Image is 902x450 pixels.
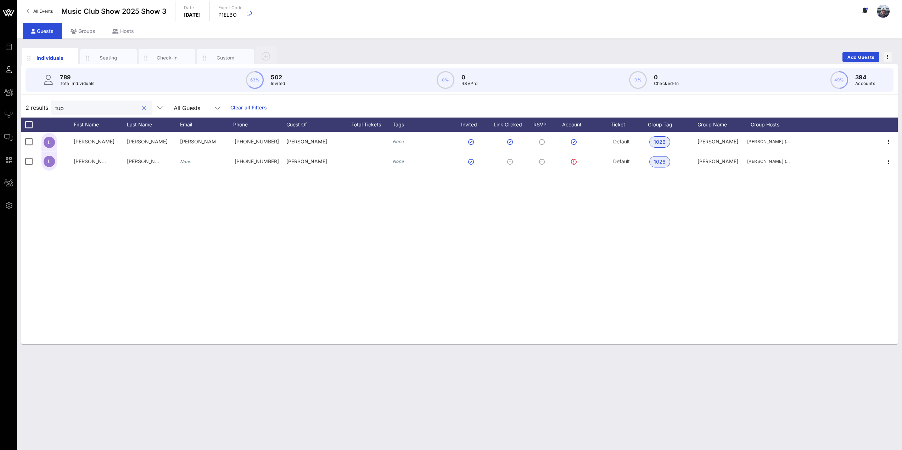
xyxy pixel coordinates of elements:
[60,80,95,87] p: Total Individuals
[393,118,453,132] div: Tags
[235,138,279,144] span: +14046433686
[654,73,679,81] p: 0
[654,137,666,147] span: 1026
[74,118,127,132] div: First Name
[531,118,556,132] div: RSVP
[855,73,875,81] p: 394
[169,101,226,115] div: All Guests
[654,80,679,87] p: Checked-In
[697,118,747,132] div: Group Name
[286,132,340,152] div: [PERSON_NAME]
[233,118,286,132] div: Phone
[151,55,183,61] div: Check-In
[23,6,57,17] a: All Events
[461,73,477,81] p: 0
[218,4,243,11] p: Event Code
[33,8,53,14] span: All Events
[271,80,285,87] p: Invited
[127,138,168,144] span: [PERSON_NAME]
[23,23,62,39] div: Guests
[461,80,477,87] p: RSVP`d
[286,118,340,132] div: Guest Of
[595,118,648,132] div: Ticket
[61,6,167,17] span: Music Club Show 2025 Show 3
[556,118,595,132] div: Account
[842,52,879,62] button: Add Guests
[93,55,124,61] div: Seating
[62,23,104,39] div: Groups
[218,11,243,18] p: P1ELBO
[747,158,790,165] span: [PERSON_NAME] ([EMAIL_ADDRESS][DOMAIN_NAME])
[613,158,630,164] span: Default
[180,132,215,152] p: [PERSON_NAME].tuppe…
[453,118,492,132] div: Invited
[747,118,790,132] div: Group Hosts
[74,158,114,164] span: [PERSON_NAME]
[654,156,666,167] span: 1026
[127,158,168,164] span: [PERSON_NAME]
[286,152,340,171] div: [PERSON_NAME]
[184,11,201,18] p: [DATE]
[393,139,404,144] i: None
[271,73,285,81] p: 502
[210,55,241,61] div: Custom
[48,158,51,164] span: L
[613,138,630,144] span: Default
[48,139,51,145] span: L
[697,158,738,164] span: [PERSON_NAME]
[855,80,875,87] p: Accounts
[104,23,142,39] div: Hosts
[180,118,233,132] div: Email
[393,159,404,164] i: None
[34,54,66,62] div: Individuals
[847,55,875,60] span: Add Guests
[340,118,393,132] div: Total Tickets
[174,105,200,111] div: All Guests
[142,104,146,112] button: clear icon
[492,118,531,132] div: Link Clicked
[230,104,267,112] a: Clear all Filters
[127,118,180,132] div: Last Name
[648,118,697,132] div: Group Tag
[235,158,279,164] span: +14046433686
[60,73,95,81] p: 789
[697,138,738,144] span: [PERSON_NAME]
[74,138,114,144] span: [PERSON_NAME]
[26,103,48,112] span: 2 results
[747,138,790,145] span: [PERSON_NAME] ([EMAIL_ADDRESS][DOMAIN_NAME])
[184,4,201,11] p: Date
[180,159,191,164] i: None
